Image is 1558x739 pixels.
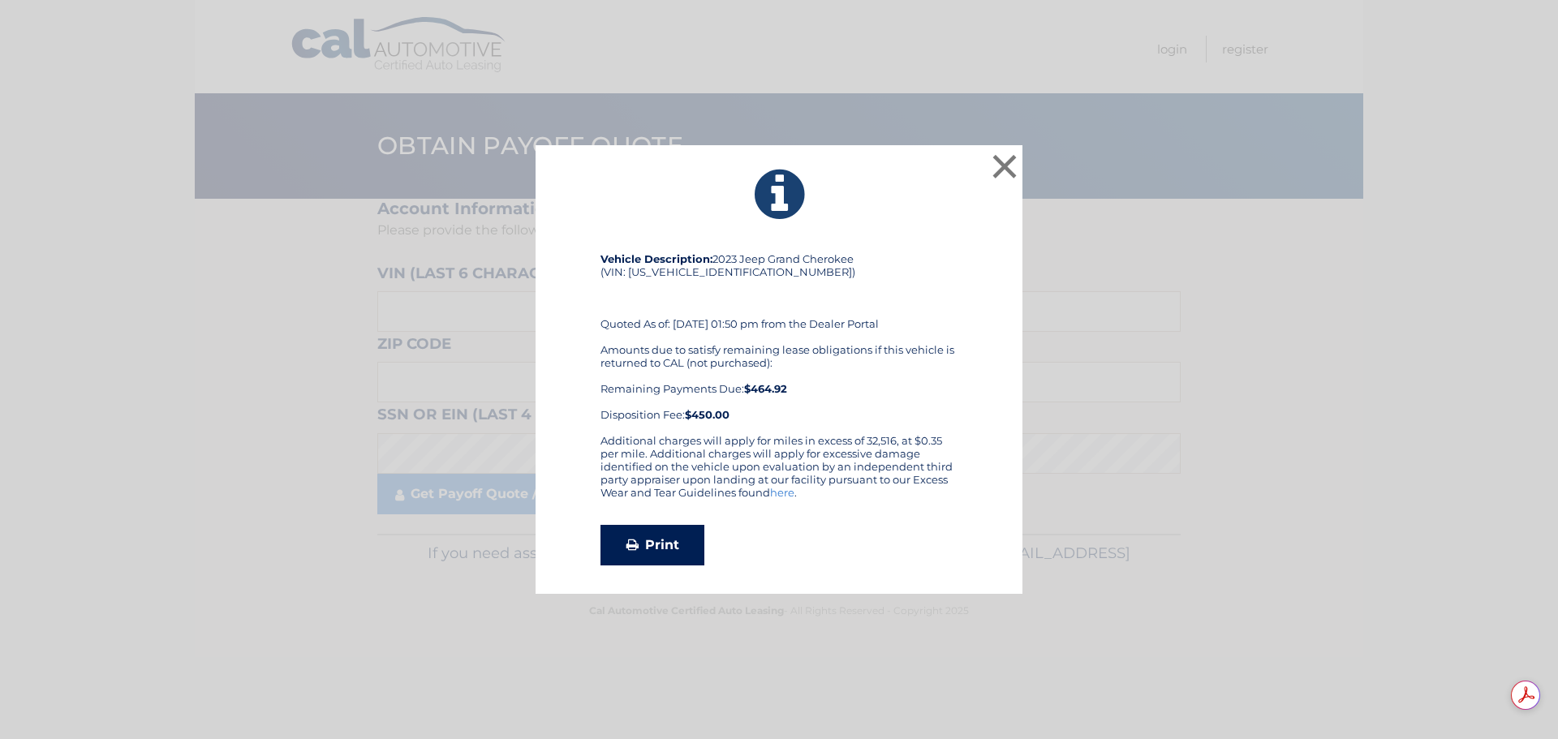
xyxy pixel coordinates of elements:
[600,252,958,434] div: 2023 Jeep Grand Cherokee (VIN: [US_VEHICLE_IDENTIFICATION_NUMBER]) Quoted As of: [DATE] 01:50 pm ...
[988,150,1021,183] button: ×
[600,252,712,265] strong: Vehicle Description:
[685,408,730,421] strong: $450.00
[744,382,787,395] b: $464.92
[600,525,704,565] a: Print
[770,486,794,499] a: here
[600,434,958,512] div: Additional charges will apply for miles in excess of 32,516, at $0.35 per mile. Additional charge...
[600,343,958,421] div: Amounts due to satisfy remaining lease obligations if this vehicle is returned to CAL (not purcha...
